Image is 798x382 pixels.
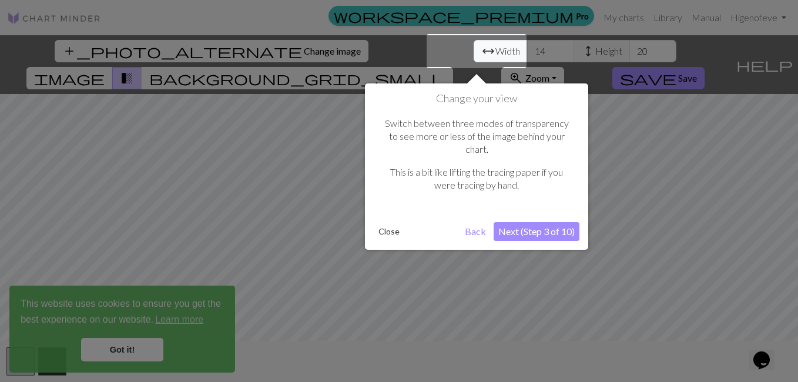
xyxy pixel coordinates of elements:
[460,222,491,241] button: Back
[380,117,574,156] p: Switch between three modes of transparency to see more or less of the image behind your chart.
[494,222,579,241] button: Next (Step 3 of 10)
[380,166,574,192] p: This is a bit like lifting the tracing paper if you were tracing by hand.
[374,92,579,105] h1: Change your view
[365,83,588,250] div: Change your view
[374,223,404,240] button: Close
